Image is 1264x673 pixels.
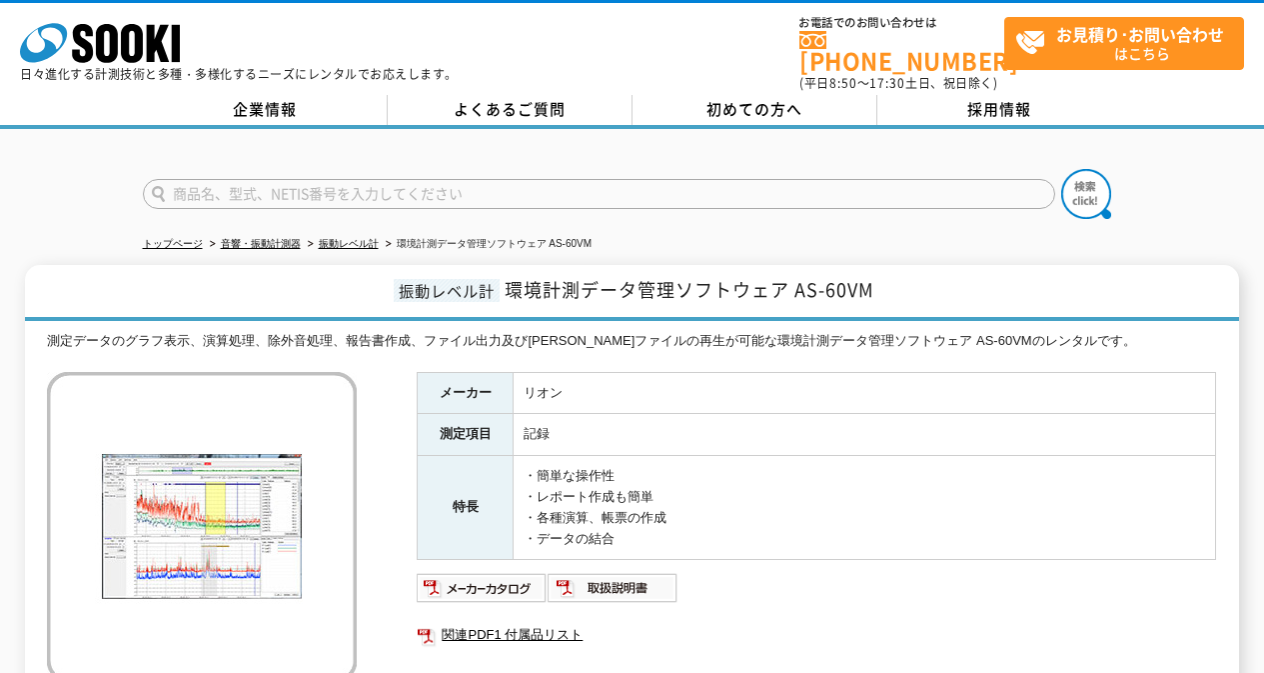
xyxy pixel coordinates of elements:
img: btn_search.png [1061,169,1111,219]
a: 初めての方へ [632,95,877,125]
img: メーカーカタログ [417,572,548,604]
div: 測定データのグラフ表示、演算処理、除外音処理、報告書作成、ファイル出力及び[PERSON_NAME]ファイルの再生が可能な環境計測データ管理ソフトウェア AS-60VMのレンタルです。 [47,331,1216,352]
a: メーカーカタログ [417,586,548,601]
span: お電話でのお問い合わせは [799,17,1004,29]
span: 17:30 [869,74,905,92]
a: 関連PDF1 付属品リスト [417,622,1216,648]
th: 測定項目 [418,414,514,456]
span: 8:50 [829,74,857,92]
a: 振動レベル計 [319,238,379,249]
th: メーカー [418,372,514,414]
a: 音響・振動計測器 [221,238,301,249]
span: はこちら [1015,18,1243,68]
a: [PHONE_NUMBER] [799,31,1004,72]
input: 商品名、型式、NETIS番号を入力してください [143,179,1055,209]
td: リオン [514,372,1216,414]
a: お見積り･お問い合わせはこちら [1004,17,1244,70]
th: 特長 [418,456,514,560]
span: 初めての方へ [706,98,802,120]
span: (平日 ～ 土日、祝日除く) [799,74,997,92]
a: 採用情報 [877,95,1122,125]
a: よくあるご質問 [388,95,632,125]
span: 環境計測データ管理ソフトウェア AS-60VM [505,276,874,303]
p: 日々進化する計測技術と多種・多様化するニーズにレンタルでお応えします。 [20,68,458,80]
span: 振動レベル計 [394,279,500,302]
td: 記録 [514,414,1216,456]
a: トップページ [143,238,203,249]
a: 取扱説明書 [548,586,678,601]
a: 企業情報 [143,95,388,125]
li: 環境計測データ管理ソフトウェア AS-60VM [382,234,593,255]
strong: お見積り･お問い合わせ [1056,22,1224,46]
img: 取扱説明書 [548,572,678,604]
td: ・簡単な操作性 ・レポート作成も簡単 ・各種演算、帳票の作成 ・データの結合 [514,456,1216,560]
